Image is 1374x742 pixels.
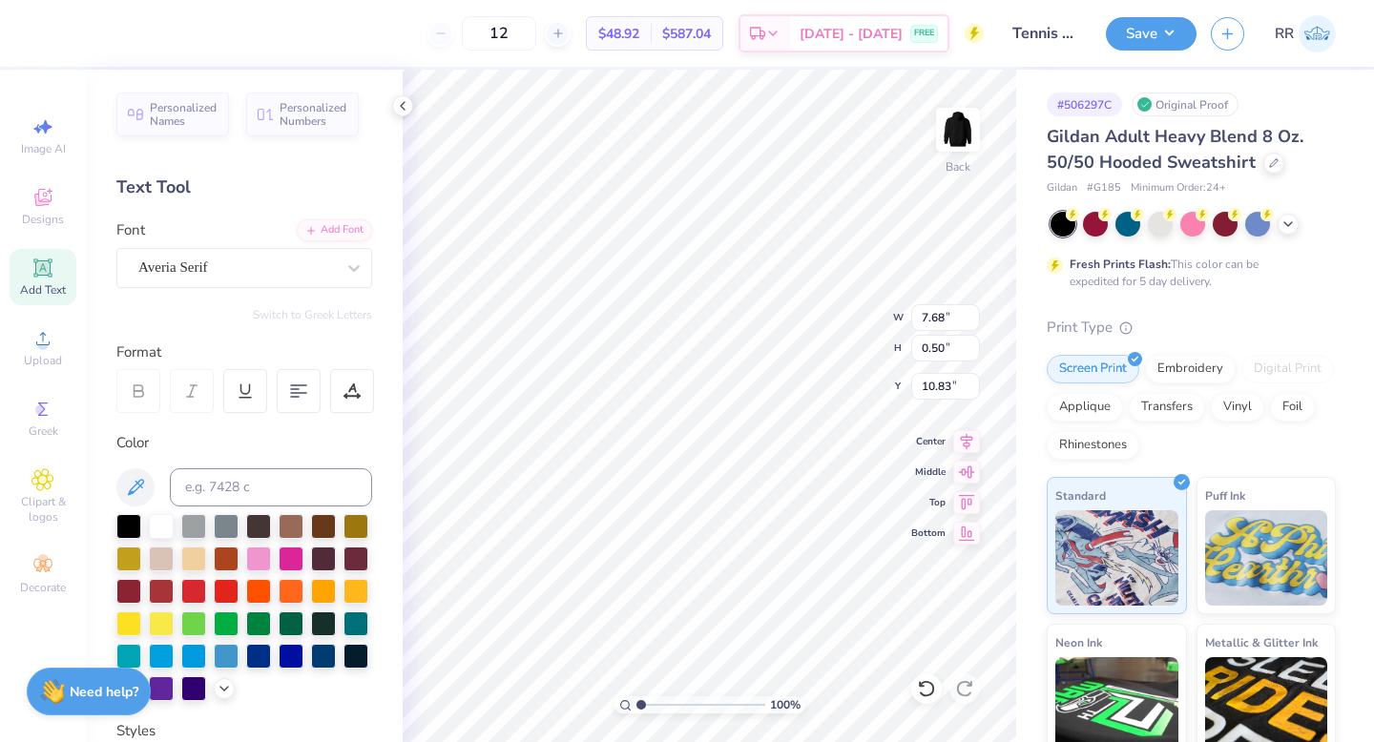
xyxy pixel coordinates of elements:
[24,353,62,368] span: Upload
[598,24,639,44] span: $48.92
[21,141,66,156] span: Image AI
[253,307,372,322] button: Switch to Greek Letters
[662,24,711,44] span: $587.04
[1047,317,1336,339] div: Print Type
[22,212,64,227] span: Designs
[911,435,946,448] span: Center
[150,101,218,128] span: Personalized Names
[1047,431,1139,460] div: Rhinestones
[939,111,977,149] img: Back
[1270,393,1315,422] div: Foil
[116,432,372,454] div: Color
[1106,17,1197,51] button: Save
[1145,355,1236,383] div: Embroidery
[20,580,66,595] span: Decorate
[1087,180,1121,196] span: # G185
[297,219,372,241] div: Add Font
[462,16,536,51] input: – –
[946,158,970,175] div: Back
[116,341,374,363] div: Format
[1131,180,1226,196] span: Minimum Order: 24 +
[1211,393,1264,422] div: Vinyl
[1055,485,1106,505] span: Standard
[1047,355,1139,383] div: Screen Print
[998,14,1092,52] input: Untitled Design
[1275,23,1294,45] span: RR
[1047,93,1122,116] div: # 506297C
[1129,393,1205,422] div: Transfers
[1205,510,1328,606] img: Puff Ink
[770,696,801,713] span: 100 %
[10,494,76,525] span: Clipart & logos
[116,720,372,742] div: Styles
[1070,257,1171,272] strong: Fresh Prints Flash:
[911,526,946,540] span: Bottom
[1055,510,1178,606] img: Standard
[800,24,903,44] span: [DATE] - [DATE]
[170,468,372,506] input: e.g. 7428 c
[911,465,946,479] span: Middle
[1205,485,1245,505] span: Puff Ink
[914,27,934,40] span: FREE
[1055,632,1102,652] span: Neon Ink
[1047,125,1303,174] span: Gildan Adult Heavy Blend 8 Oz. 50/50 Hooded Sweatshirt
[1047,393,1123,422] div: Applique
[1132,93,1239,116] div: Original Proof
[1299,15,1336,52] img: Rigil Kent Ricardo
[1241,355,1334,383] div: Digital Print
[911,496,946,509] span: Top
[116,219,145,241] label: Font
[70,683,138,701] strong: Need help?
[280,101,347,128] span: Personalized Numbers
[1205,632,1318,652] span: Metallic & Glitter Ink
[20,282,66,298] span: Add Text
[1275,15,1336,52] a: RR
[116,175,372,200] div: Text Tool
[29,423,58,439] span: Greek
[1070,256,1304,290] div: This color can be expedited for 5 day delivery.
[1047,180,1077,196] span: Gildan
